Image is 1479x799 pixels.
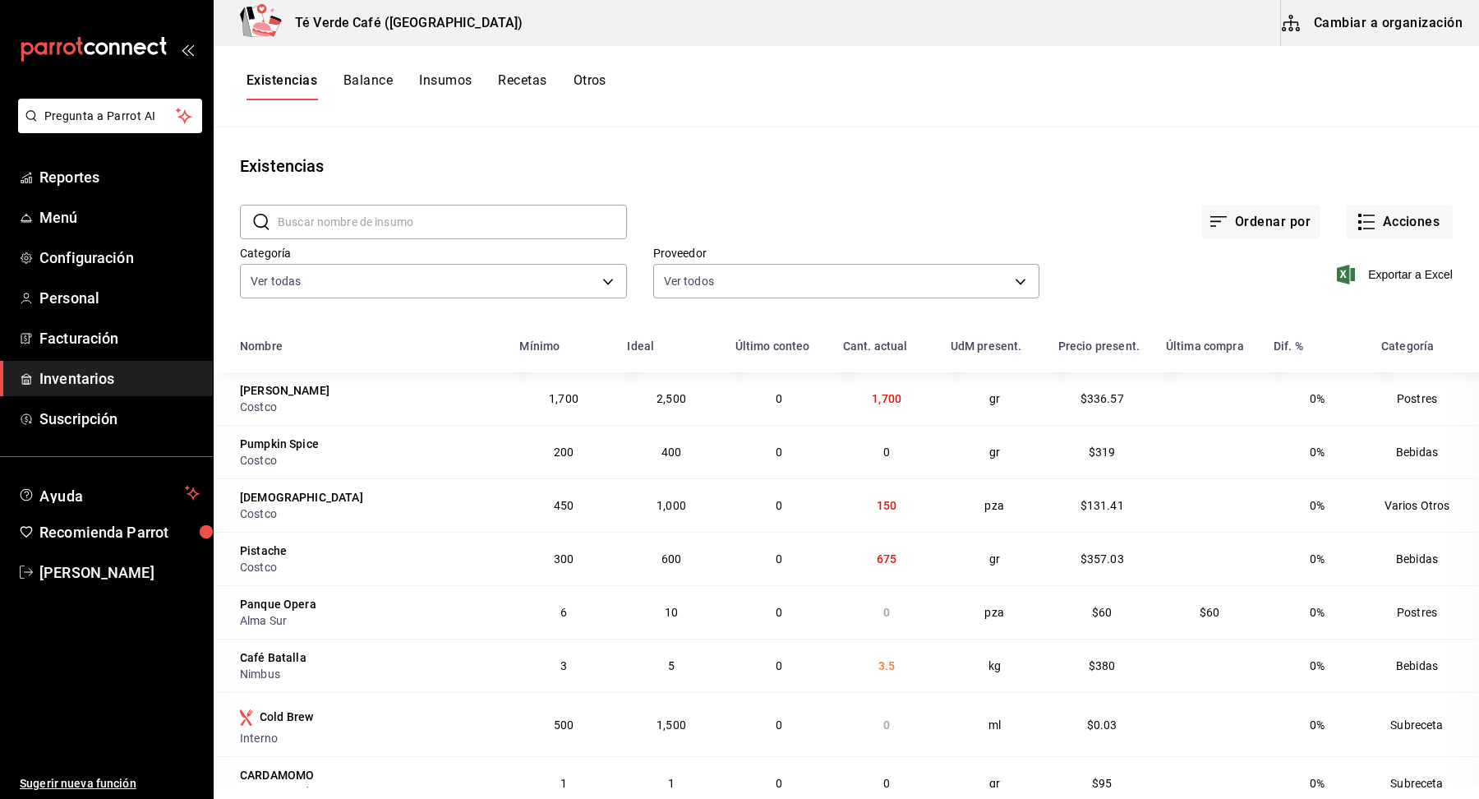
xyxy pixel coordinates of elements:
span: $95 [1092,777,1112,790]
td: Varios Otros [1371,478,1479,532]
span: 0 [776,446,782,459]
span: 0 [883,606,890,619]
span: 0% [1310,777,1325,790]
span: 0 [776,552,782,566]
span: 10 [665,606,678,619]
div: Alma Sur [240,612,500,629]
span: $319 [1089,446,1116,459]
button: Ordenar por [1202,205,1320,239]
input: Buscar nombre de insumo [278,206,627,238]
span: 0 [776,606,782,619]
span: 400 [661,446,681,459]
span: 0 [776,659,782,672]
td: Subreceta [1371,692,1479,756]
div: Cold Brew [260,709,313,725]
span: $336.57 [1080,392,1124,405]
div: Panque Opera [240,596,316,612]
a: Pregunta a Parrot AI [12,119,202,136]
button: Acciones [1347,205,1453,239]
div: Cant. actual [843,339,908,353]
span: 500 [554,718,574,732]
span: 0% [1310,718,1325,732]
div: UdM present. [951,339,1022,353]
span: Suscripción [39,408,200,430]
span: Inventarios [39,367,200,390]
span: 1,700 [549,392,578,405]
button: open_drawer_menu [181,43,194,56]
div: CARDAMOMO [240,767,314,783]
span: Exportar a Excel [1340,265,1453,284]
span: 0% [1310,606,1325,619]
div: Nombre [240,339,283,353]
span: $60 [1092,606,1112,619]
span: 0 [776,392,782,405]
span: 0 [776,777,782,790]
div: Mínimo [519,339,560,353]
div: [DEMOGRAPHIC_DATA] [240,489,363,506]
span: 0 [776,718,782,732]
span: 0 [776,499,782,512]
div: Precio present. [1058,339,1140,353]
span: Ver todas [251,273,301,289]
button: Recetas [498,72,546,100]
td: gr [941,372,1048,425]
td: Bebidas [1371,425,1479,478]
button: Insumos [419,72,472,100]
span: 0 [883,718,890,732]
span: Recomienda Parrot [39,521,200,543]
span: 0% [1310,499,1325,512]
div: [PERSON_NAME] [240,382,329,399]
td: kg [941,639,1048,692]
span: Sugerir nueva función [20,775,200,792]
span: 0 [883,777,890,790]
div: Dif. % [1274,339,1303,353]
div: Interno [240,730,500,746]
td: ml [941,692,1048,756]
div: Costco [240,506,500,522]
span: 1 [560,777,567,790]
span: Menú [39,206,200,229]
span: 600 [661,552,681,566]
span: Pregunta a Parrot AI [44,108,177,125]
span: Facturación [39,327,200,349]
span: $380 [1089,659,1116,672]
div: Costco [240,559,500,575]
span: $131.41 [1080,499,1124,512]
span: Personal [39,287,200,309]
span: 0% [1310,552,1325,566]
span: 0% [1310,392,1325,405]
span: 1,000 [657,499,686,512]
div: Pumpkin Spice [240,436,319,452]
label: Proveedor [653,247,1040,259]
button: Pregunta a Parrot AI [18,99,202,133]
span: [PERSON_NAME] [39,561,200,584]
span: 450 [554,499,574,512]
div: Existencias [240,154,324,178]
td: gr [941,425,1048,478]
div: Café Batalla [240,649,306,666]
span: 1,700 [872,392,901,405]
td: gr [941,532,1048,585]
span: 2,500 [657,392,686,405]
span: Ver todos [664,273,714,289]
span: Reportes [39,166,200,188]
div: Nimbus [240,666,500,682]
svg: Insumo producido [240,709,253,726]
td: Bebidas [1371,532,1479,585]
span: 675 [877,552,896,566]
span: 150 [877,499,896,512]
button: Existencias [246,72,317,100]
span: 5 [668,659,675,672]
td: pza [941,478,1048,532]
span: Ayuda [39,483,178,503]
span: 200 [554,446,574,459]
button: Otros [574,72,606,100]
span: 6 [560,606,567,619]
span: 3 [560,659,567,672]
td: Postres [1371,585,1479,639]
span: 0% [1310,659,1325,672]
div: Costco [240,399,500,415]
span: 0 [883,446,890,459]
div: navigation tabs [246,72,606,100]
td: Bebidas [1371,639,1479,692]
